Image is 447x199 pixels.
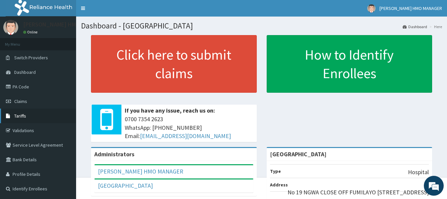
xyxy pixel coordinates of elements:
span: 0700 7354 2623 WhatsApp: [PHONE_NUMBER] Email: [125,115,253,140]
span: [PERSON_NAME] HMO MANAGER [380,5,442,11]
span: Claims [14,98,27,104]
img: User Image [3,20,18,35]
p: Hospital [408,168,429,176]
a: How to Identify Enrollees [267,35,432,93]
h1: Dashboard - [GEOGRAPHIC_DATA] [81,22,442,30]
a: [EMAIL_ADDRESS][DOMAIN_NAME] [140,132,231,140]
p: [PERSON_NAME] HMO MANAGER [23,22,106,27]
textarea: Type your message and hit 'Enter' [3,130,126,154]
b: Administrators [94,150,134,158]
img: d_794563401_company_1708531726252_794563401 [12,33,27,50]
a: [GEOGRAPHIC_DATA] [98,182,153,189]
p: No 19 NGWA CLOSE OFF FUMILAYO [STREET_ADDRESS] [288,188,429,197]
span: Dashboard [14,69,36,75]
span: Tariffs [14,113,26,119]
b: Type [270,168,281,174]
img: User Image [367,4,376,13]
a: Dashboard [403,24,427,29]
a: [PERSON_NAME] HMO MANAGER [98,168,183,175]
a: Click here to submit claims [91,35,257,93]
b: If you have any issue, reach us on: [125,107,215,114]
a: Online [23,30,39,34]
b: Address [270,182,288,188]
span: We're online! [38,58,91,125]
div: Chat with us now [34,37,111,46]
li: Here [428,24,442,29]
strong: [GEOGRAPHIC_DATA] [270,150,327,158]
span: Switch Providers [14,55,48,61]
div: Minimize live chat window [109,3,124,19]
